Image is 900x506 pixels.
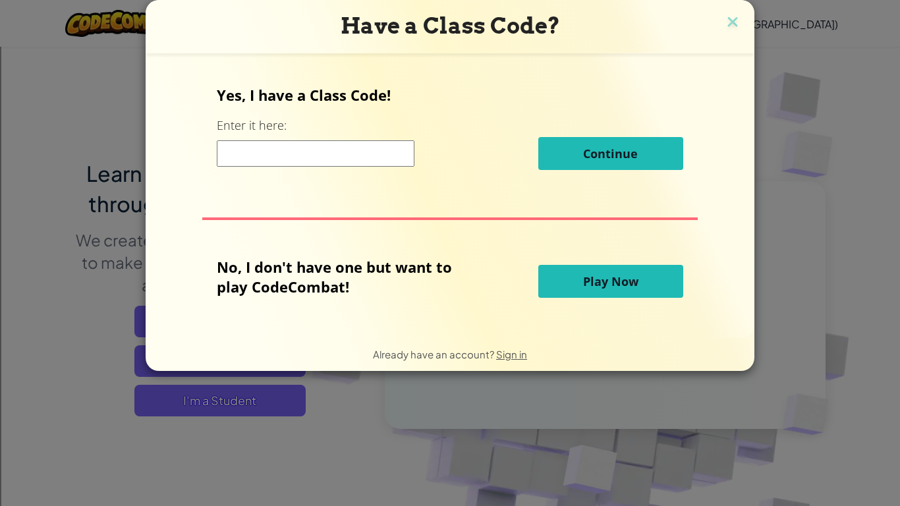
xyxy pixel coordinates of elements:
div: Delete [5,41,895,53]
img: close icon [724,13,741,33]
p: Yes, I have a Class Code! [217,85,683,105]
div: Move To ... [5,88,895,100]
div: Move To ... [5,29,895,41]
span: Continue [583,146,638,161]
div: Rename [5,76,895,88]
div: Sign out [5,65,895,76]
p: No, I don't have one but want to play CodeCombat! [217,257,472,296]
span: Have a Class Code? [341,13,560,39]
div: Options [5,53,895,65]
div: Sort New > Old [5,17,895,29]
button: Continue [538,137,683,170]
button: Play Now [538,265,683,298]
a: Sign in [496,348,527,360]
label: Enter it here: [217,117,287,134]
div: Sort A > Z [5,5,895,17]
span: Play Now [583,273,638,289]
span: Already have an account? [373,348,496,360]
